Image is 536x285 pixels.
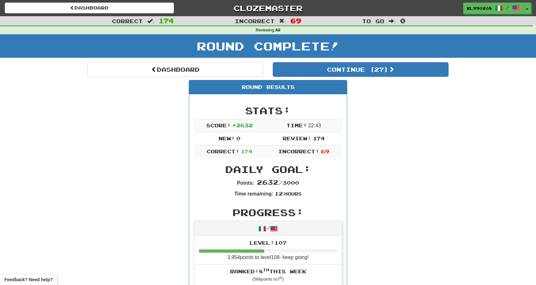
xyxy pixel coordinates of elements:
span: Ranked: 8 this week [230,268,306,274]
h2: Stats: [194,105,342,116]
small: Hours [284,191,302,196]
span: Correct [112,18,143,24]
span: New: [219,135,235,141]
strong: All [275,28,280,32]
small: ( 568 points to 7 ) [252,277,284,282]
span: Open feedback widget [4,276,53,283]
a: Dashboard [5,3,174,13]
h2: Progress: [194,207,342,218]
span: / [506,5,509,10]
span: Level: 107 [250,240,287,246]
h1: Round Complete! [2,40,534,52]
a: Clozemaster [183,3,353,14]
div: Round Results [189,80,347,94]
span: 174 [159,17,174,24]
span: : [389,18,396,24]
span: To go [362,18,384,24]
span: 0 [236,135,240,141]
span: Review: [283,135,311,141]
strong: Time remaining: [234,191,273,196]
span: Incorrect: [278,148,319,154]
span: 2632 [257,178,278,186]
li: 3,954 points to level 108 - keep going! [194,236,342,265]
a: XL990208 / [463,3,523,14]
span: Score: [206,122,231,128]
span: : [147,18,154,24]
sup: th [280,276,283,280]
span: XL990208 [467,5,492,11]
span: + 2632 [232,122,253,128]
a: Dashboard [87,62,263,77]
span: 12 [275,190,283,196]
span: : [279,18,286,24]
span: Correct: [207,148,239,154]
strong: Points: [237,180,254,186]
span: 22 : 43 [308,123,321,128]
span: 69 [321,148,329,154]
sup: th [263,268,269,272]
span: / 3000 [257,180,299,186]
span: 69 [290,17,301,24]
span: 174 [241,148,252,154]
button: Continue (27) [273,62,449,77]
h2: Daily Goal: [194,164,342,175]
span: 174 [313,135,325,141]
div: / [194,221,342,236]
span: Time: [286,122,307,128]
span: Incorrect [235,18,275,24]
span: 0 [400,17,405,24]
